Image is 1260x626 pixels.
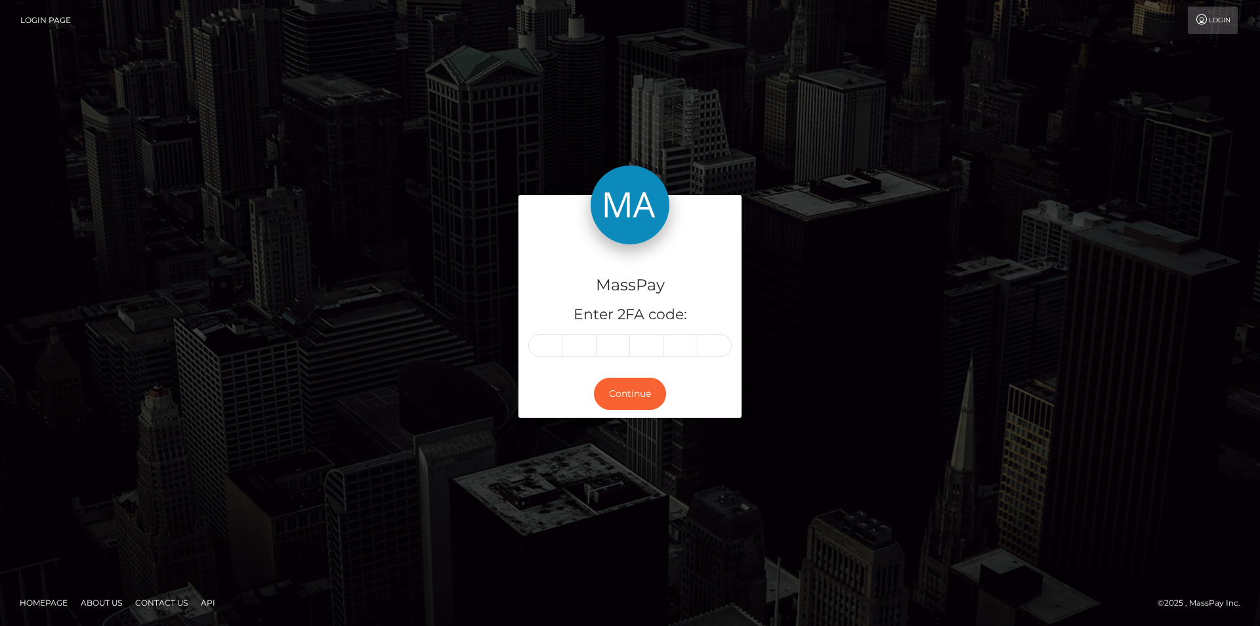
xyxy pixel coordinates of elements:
[130,592,193,613] a: Contact Us
[1158,596,1250,610] div: © 2025 , MassPay Inc.
[14,592,73,613] a: Homepage
[591,166,669,244] img: MassPay
[594,378,666,410] button: Continue
[20,7,71,34] a: Login Page
[528,274,732,297] h4: MassPay
[75,592,127,613] a: About Us
[1188,7,1238,34] a: Login
[528,305,732,325] h5: Enter 2FA code:
[196,592,220,613] a: API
